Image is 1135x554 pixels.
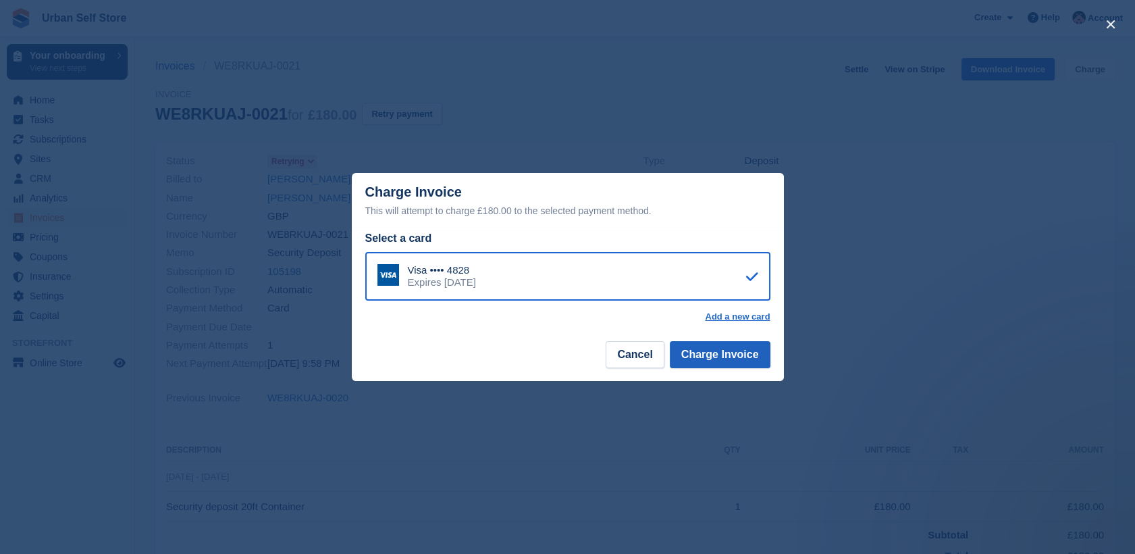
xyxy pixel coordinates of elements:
div: This will attempt to charge £180.00 to the selected payment method. [365,203,770,219]
div: Visa •••• 4828 [408,264,476,276]
div: Expires [DATE] [408,276,476,288]
button: Cancel [606,341,664,368]
div: Charge Invoice [365,184,770,219]
a: Add a new card [705,311,770,322]
button: close [1100,14,1121,35]
button: Charge Invoice [670,341,770,368]
img: Visa Logo [377,264,399,286]
div: Select a card [365,230,770,247]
